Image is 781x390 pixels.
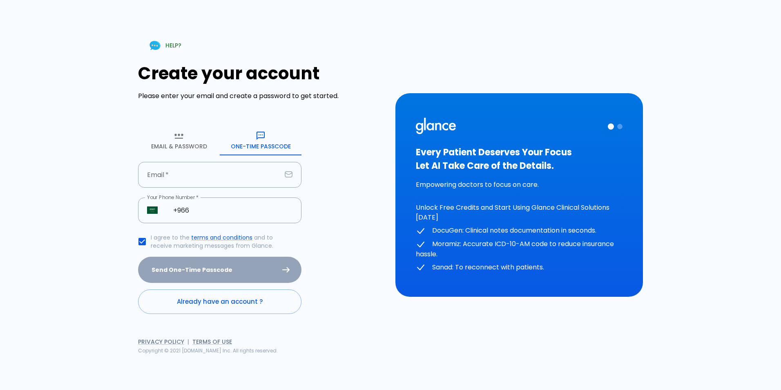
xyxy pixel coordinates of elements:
button: One-Time Passcode [220,126,301,155]
button: Select country [144,202,161,219]
a: Terms of Use [192,338,232,346]
label: Your Phone Number [147,194,199,201]
a: Privacy Policy [138,338,184,346]
a: Already have an account ? [138,289,301,314]
img: Saudi Arabia [147,206,158,214]
input: your.email@example.com [138,162,281,188]
span: Copyright © 2021 [DOMAIN_NAME] Inc. All rights reserved. [138,347,278,354]
p: I agree to the and to receive marketing messages from Glance. [151,233,295,250]
span: | [187,338,189,346]
p: Moramiz: Accurate ICD-10-AM code to reduce insurance hassle. [416,239,623,259]
a: terms and conditions [191,233,252,242]
a: HELP? [138,35,191,56]
p: Sanad: To reconnect with patients. [416,262,623,273]
p: Unlock Free Credits and Start Using Glance Clinical Solutions [DATE] [416,203,623,222]
button: Email & Password [138,126,220,155]
img: Chat Support [148,38,162,53]
p: Empowering doctors to focus on care. [416,180,623,190]
p: Please enter your email and create a password to get started. [138,91,386,101]
h1: Create your account [138,63,386,83]
h3: Every Patient Deserves Your Focus Let AI Take Care of the Details. [416,146,623,173]
p: DocuGen: Clinical notes documentation in seconds. [416,226,623,236]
